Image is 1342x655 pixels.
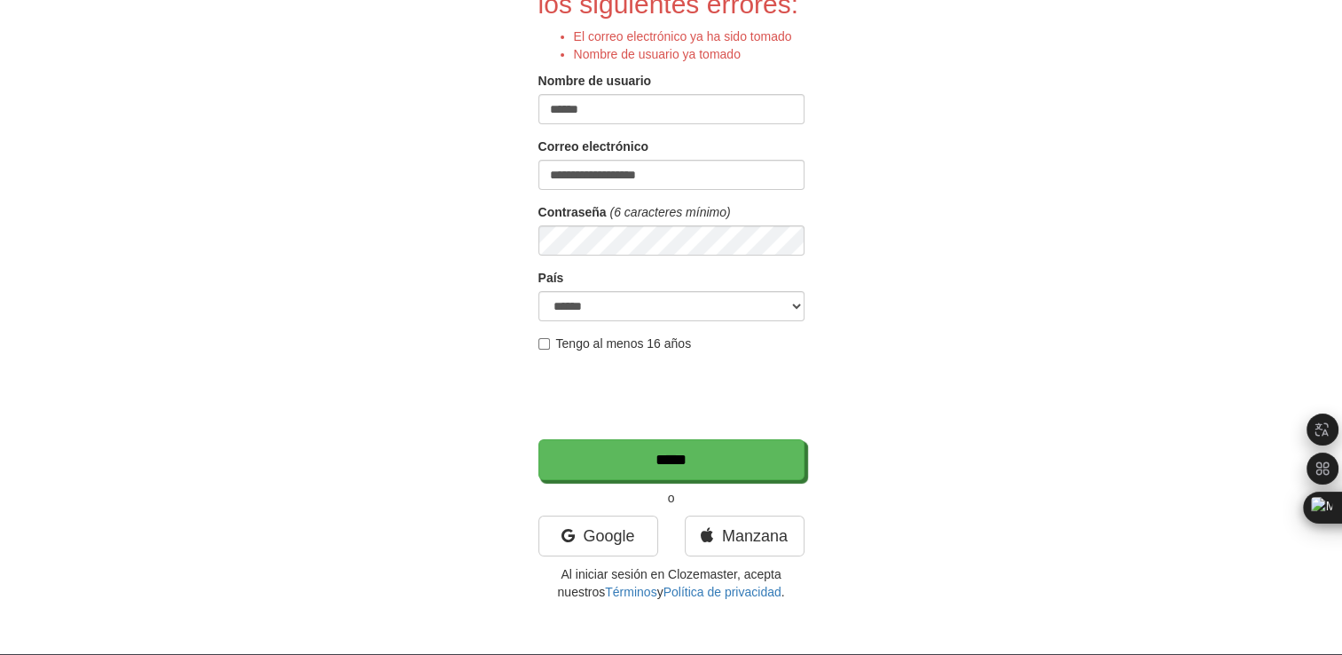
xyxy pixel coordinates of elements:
[609,205,730,219] em: (6 caracteres mínimo)
[538,269,564,287] label: País
[538,361,808,430] iframe: reCAPTCHA
[538,72,652,90] label: Nombre de usuario
[722,527,788,545] font: Manzana
[663,585,781,599] a: Política de privacidad
[538,338,550,350] input: Tengo al menos 16 años
[583,527,634,545] font: Google
[538,516,658,556] a: Google
[605,585,656,599] a: Términos
[538,203,607,221] label: Contraseña
[538,489,804,507] p: o
[574,45,804,63] li: Nombre de usuario ya tomado
[574,28,804,45] li: El correo electrónico ya ha sido tomado
[538,138,648,155] label: Correo electrónico
[556,336,692,351] font: Tengo al menos 16 años
[538,565,804,601] p: Al iniciar sesión en Clozemaster, acepta nuestros y .
[685,516,804,556] a: Manzana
